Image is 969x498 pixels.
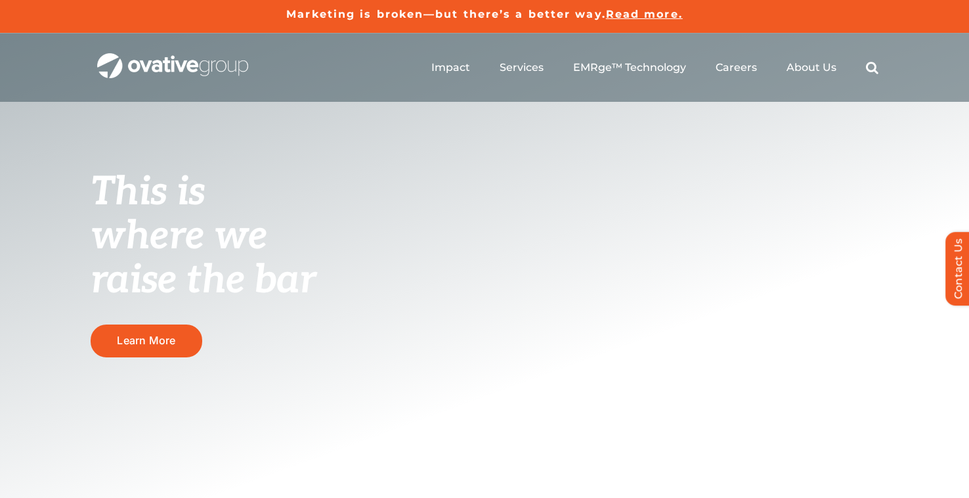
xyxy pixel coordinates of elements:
span: where we raise the bar [91,213,316,304]
a: Read more. [606,8,683,20]
a: Impact [431,61,470,74]
nav: Menu [431,47,878,89]
a: Marketing is broken—but there’s a better way. [286,8,606,20]
a: Careers [716,61,757,74]
a: EMRge™ Technology [573,61,686,74]
a: Search [866,61,878,74]
a: Services [500,61,544,74]
span: This is [91,169,205,216]
a: About Us [786,61,836,74]
a: OG_Full_horizontal_WHT [97,52,248,64]
span: Learn More [117,334,175,347]
a: Learn More [91,325,202,357]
